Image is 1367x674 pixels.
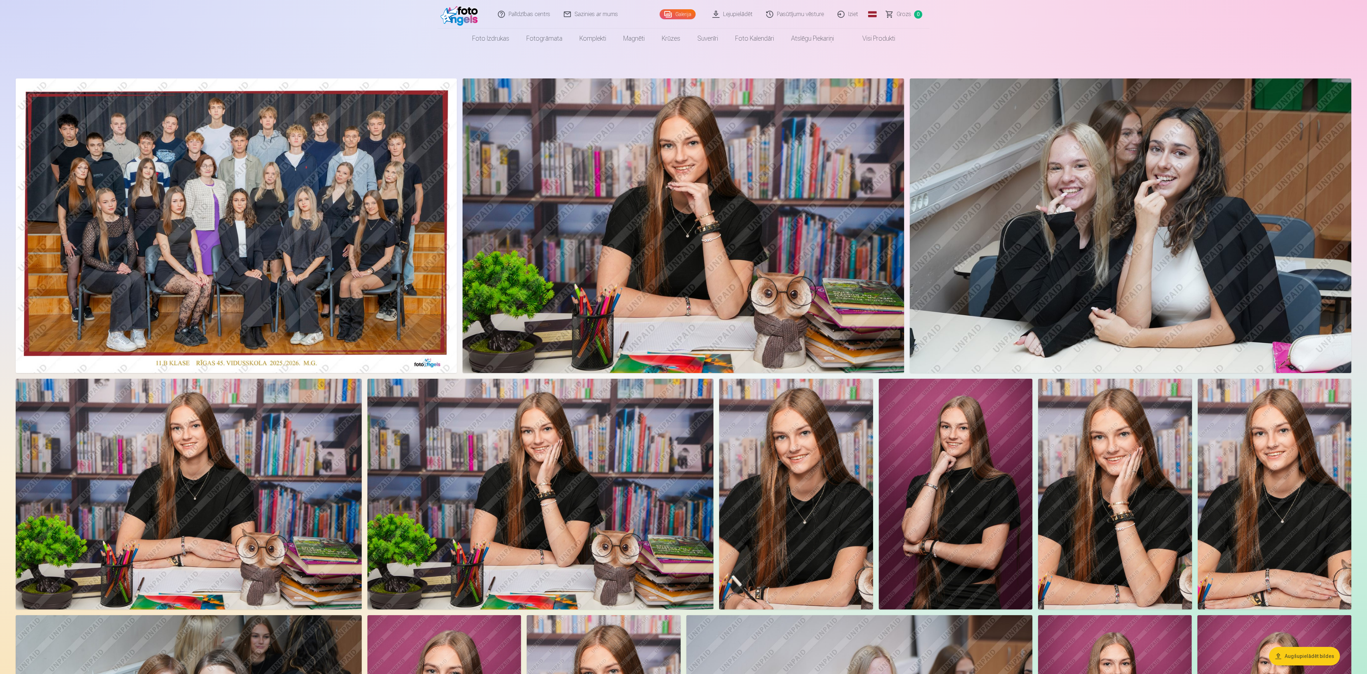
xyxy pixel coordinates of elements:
a: Foto izdrukas [464,29,518,48]
a: Galerija [660,9,696,19]
a: Visi produkti [842,29,904,48]
span: Grozs [897,10,911,19]
a: Fotogrāmata [518,29,571,48]
a: Foto kalendāri [727,29,783,48]
a: Atslēgu piekariņi [783,29,842,48]
a: Krūzes [653,29,689,48]
a: Komplekti [571,29,615,48]
a: Suvenīri [689,29,727,48]
img: /fa1 [440,3,481,26]
button: Augšupielādēt bildes [1269,647,1340,665]
span: 0 [914,10,922,19]
a: Magnēti [615,29,653,48]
